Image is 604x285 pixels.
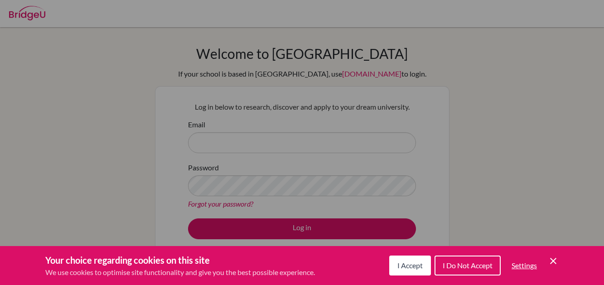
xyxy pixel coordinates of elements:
span: I Accept [397,261,423,270]
span: Settings [512,261,537,270]
span: I Do Not Accept [443,261,493,270]
button: I Accept [389,256,431,275]
button: I Do Not Accept [435,256,501,275]
h3: Your choice regarding cookies on this site [45,253,315,267]
button: Save and close [548,256,559,266]
p: We use cookies to optimise site functionality and give you the best possible experience. [45,267,315,278]
button: Settings [504,256,544,275]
